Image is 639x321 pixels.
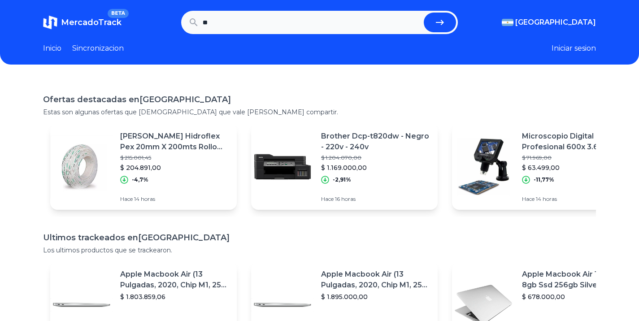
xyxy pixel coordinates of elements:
a: Featured imageBrother Dcp-t820dw - Negro - 220v - 240v$ 1.204.070,00$ 1.169.000,00-2,91%Hace 16 h... [251,124,438,210]
button: [GEOGRAPHIC_DATA] [502,17,596,28]
img: Featured image [452,135,515,198]
p: -4,7% [132,176,148,183]
img: Featured image [50,135,113,198]
a: Featured imageMicroscopio Digital Profesional 600x 3.6mp Usb Lcd Hd 4.3 Electronica Tecnicos Inge... [452,124,639,210]
p: Hace 14 horas [120,195,230,203]
button: Iniciar sesion [552,43,596,54]
a: Sincronizacion [72,43,124,54]
p: $ 63.499,00 [522,163,631,172]
p: $ 1.169.000,00 [321,163,430,172]
p: Estas son algunas ofertas que [DEMOGRAPHIC_DATA] que vale [PERSON_NAME] compartir. [43,108,596,117]
h1: Ofertas destacadas en [GEOGRAPHIC_DATA] [43,93,596,106]
img: Featured image [251,135,314,198]
p: Brother Dcp-t820dw - Negro - 220v - 240v [321,131,430,152]
p: Apple Macbook Air 13 Core I5 8gb Ssd 256gb Silver [522,269,631,291]
span: MercadoTrack [61,17,122,27]
p: Hace 16 horas [321,195,430,203]
p: $ 204.891,00 [120,163,230,172]
img: Argentina [502,19,513,26]
h1: Ultimos trackeados en [GEOGRAPHIC_DATA] [43,231,596,244]
p: $ 1.803.859,06 [120,292,230,301]
p: $ 678.000,00 [522,292,631,301]
a: MercadoTrackBETA [43,15,122,30]
p: Apple Macbook Air (13 Pulgadas, 2020, Chip M1, 256 Gb De Ssd, 8 Gb De Ram) - Plata [120,269,230,291]
p: -11,77% [534,176,554,183]
p: $ 1.895.000,00 [321,292,430,301]
a: Featured image[PERSON_NAME] Hidroflex Pex 20mm X 200mts Rollo Calefaccion Por Piso$ 215.001,45$ 2... [50,124,237,210]
p: Los ultimos productos que se trackearon. [43,246,596,255]
a: Inicio [43,43,61,54]
p: $ 1.204.070,00 [321,154,430,161]
p: -2,91% [333,176,351,183]
p: Microscopio Digital Profesional 600x 3.6mp Usb Lcd Hd 4.3 Electronica Tecnicos Ingenieria [522,131,631,152]
p: Hace 14 horas [522,195,631,203]
p: Apple Macbook Air (13 Pulgadas, 2020, Chip M1, 256 Gb De Ssd, 8 Gb De Ram) - Plata [321,269,430,291]
p: $ 215.001,45 [120,154,230,161]
p: $ 71.969,00 [522,154,631,161]
img: MercadoTrack [43,15,57,30]
p: [PERSON_NAME] Hidroflex Pex 20mm X 200mts Rollo Calefaccion Por Piso [120,131,230,152]
span: BETA [108,9,129,18]
span: [GEOGRAPHIC_DATA] [515,17,596,28]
